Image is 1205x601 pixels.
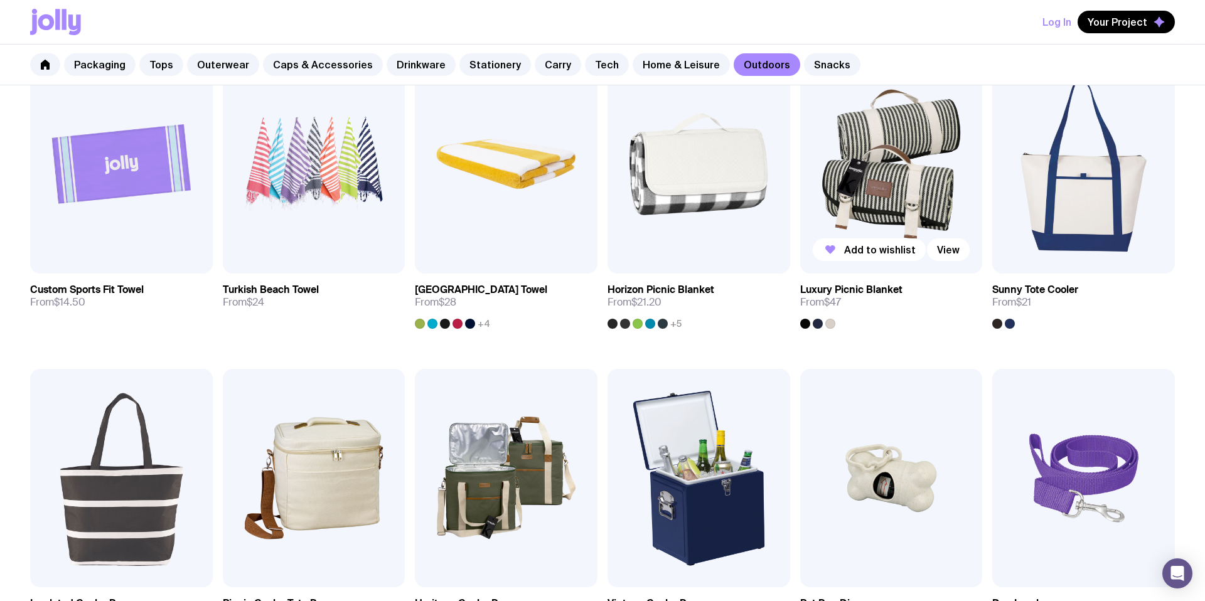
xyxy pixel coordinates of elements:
[1016,295,1031,309] span: $21
[800,274,983,329] a: Luxury Picnic BlanketFrom$47
[992,274,1175,329] a: Sunny Tote CoolerFrom$21
[1078,11,1175,33] button: Your Project
[223,274,405,319] a: Turkish Beach TowelFrom$24
[415,284,547,296] h3: [GEOGRAPHIC_DATA] Towel
[223,296,264,309] span: From
[927,238,970,261] a: View
[670,319,682,329] span: +5
[387,53,456,76] a: Drinkware
[992,284,1078,296] h3: Sunny Tote Cooler
[631,295,661,309] span: $21.20
[1162,558,1192,588] div: Open Intercom Messenger
[800,296,841,309] span: From
[139,53,183,76] a: Tops
[263,53,383,76] a: Caps & Accessories
[439,295,456,309] span: $28
[608,274,790,329] a: Horizon Picnic BlanketFrom$21.20+5
[535,53,581,76] a: Carry
[813,238,926,261] button: Add to wishlist
[478,319,490,329] span: +4
[64,53,136,76] a: Packaging
[459,53,531,76] a: Stationery
[804,53,860,76] a: Snacks
[223,284,319,296] h3: Turkish Beach Towel
[608,296,661,309] span: From
[30,296,85,309] span: From
[1042,11,1071,33] button: Log In
[585,53,629,76] a: Tech
[30,284,144,296] h3: Custom Sports Fit Towel
[734,53,800,76] a: Outdoors
[800,284,902,296] h3: Luxury Picnic Blanket
[247,295,264,309] span: $24
[824,295,841,309] span: $47
[1088,16,1147,28] span: Your Project
[415,274,597,329] a: [GEOGRAPHIC_DATA] TowelFrom$28+4
[633,53,730,76] a: Home & Leisure
[608,284,714,296] h3: Horizon Picnic Blanket
[992,296,1031,309] span: From
[187,53,259,76] a: Outerwear
[54,295,85,309] span: $14.50
[30,274,213,319] a: Custom Sports Fit TowelFrom$14.50
[415,296,456,309] span: From
[844,243,916,256] span: Add to wishlist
